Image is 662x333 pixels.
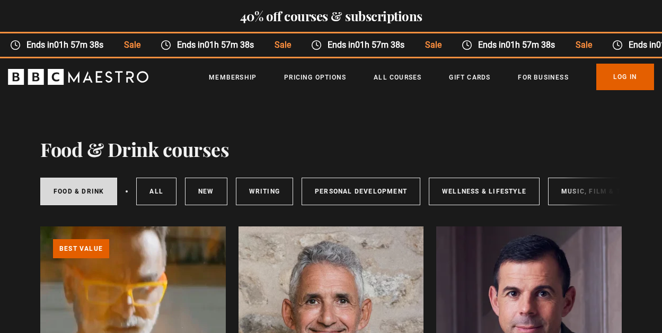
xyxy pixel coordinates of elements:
a: Personal Development [302,178,420,205]
a: Food & Drink [40,178,117,205]
a: All [136,178,176,205]
span: Sale [414,39,451,51]
time: 01h 57m 38s [54,40,103,50]
a: Pricing Options [284,72,346,83]
a: All Courses [374,72,421,83]
span: Ends in [171,39,264,51]
svg: BBC Maestro [8,69,148,85]
h1: Food & Drink courses [40,138,229,160]
span: Ends in [21,39,113,51]
time: 01h 57m 38s [355,40,404,50]
a: Music, Film & Theatre [548,178,661,205]
nav: Primary [209,64,654,90]
a: Wellness & Lifestyle [429,178,540,205]
a: Membership [209,72,257,83]
time: 01h 57m 38s [506,40,555,50]
span: Sale [113,39,150,51]
p: Best value [53,239,109,258]
a: New [185,178,227,205]
span: Sale [264,39,301,51]
span: Sale [565,39,602,51]
span: Ends in [322,39,414,51]
a: Log In [596,64,654,90]
a: Writing [236,178,293,205]
a: Gift Cards [449,72,490,83]
span: Ends in [472,39,565,51]
a: For business [518,72,568,83]
time: 01h 57m 38s [205,40,254,50]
